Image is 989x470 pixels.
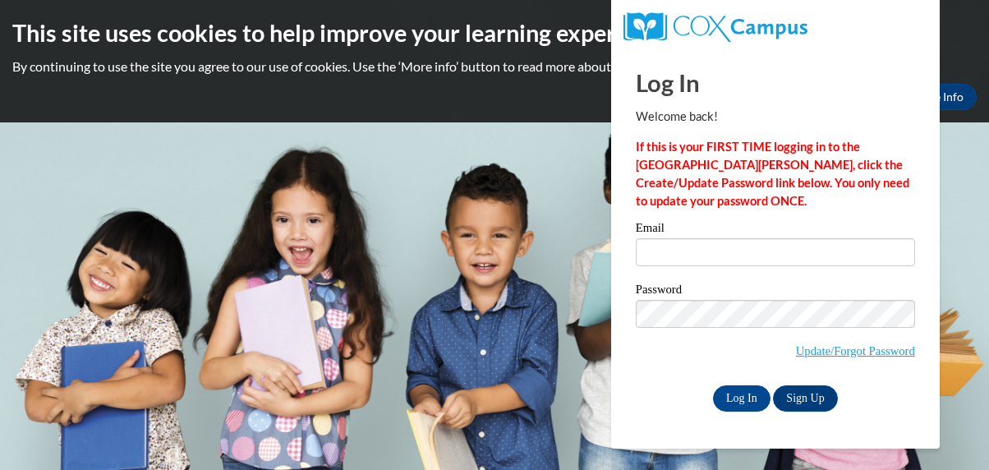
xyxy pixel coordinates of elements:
label: Password [636,283,915,300]
img: COX Campus [623,12,807,42]
h2: This site uses cookies to help improve your learning experience. [12,16,977,49]
input: Log In [713,385,770,412]
a: Update/Forgot Password [796,344,915,357]
h1: Log In [636,66,915,99]
p: By continuing to use the site you agree to our use of cookies. Use the ‘More info’ button to read... [12,58,977,76]
p: Welcome back! [636,108,915,126]
strong: If this is your FIRST TIME logging in to the [GEOGRAPHIC_DATA][PERSON_NAME], click the Create/Upd... [636,140,909,208]
label: Email [636,222,915,238]
a: Sign Up [773,385,837,412]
